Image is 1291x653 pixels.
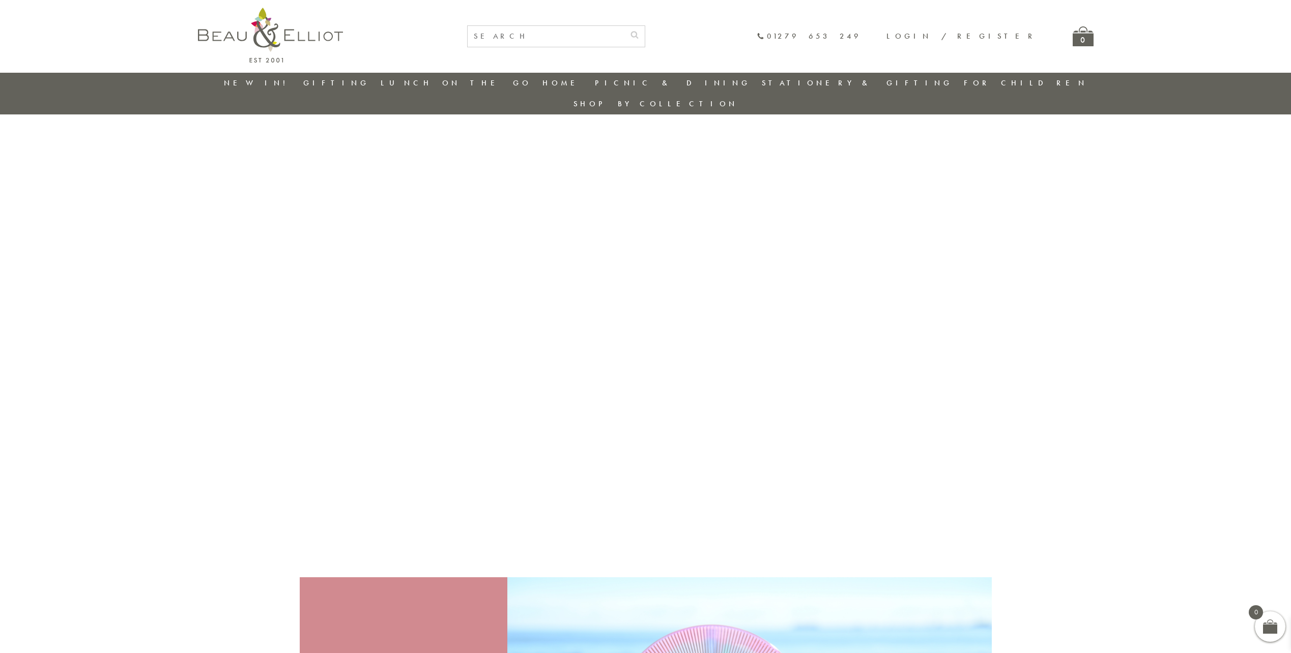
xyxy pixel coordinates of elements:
[542,78,583,88] a: Home
[1073,26,1094,46] a: 0
[224,78,292,88] a: New in!
[303,78,369,88] a: Gifting
[757,32,861,41] a: 01279 653 249
[468,26,624,47] input: SEARCH
[381,78,531,88] a: Lunch On The Go
[762,78,953,88] a: Stationery & Gifting
[595,78,751,88] a: Picnic & Dining
[886,31,1037,41] a: Login / Register
[198,8,343,63] img: logo
[1249,605,1263,619] span: 0
[573,99,738,109] a: Shop by collection
[964,78,1087,88] a: For Children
